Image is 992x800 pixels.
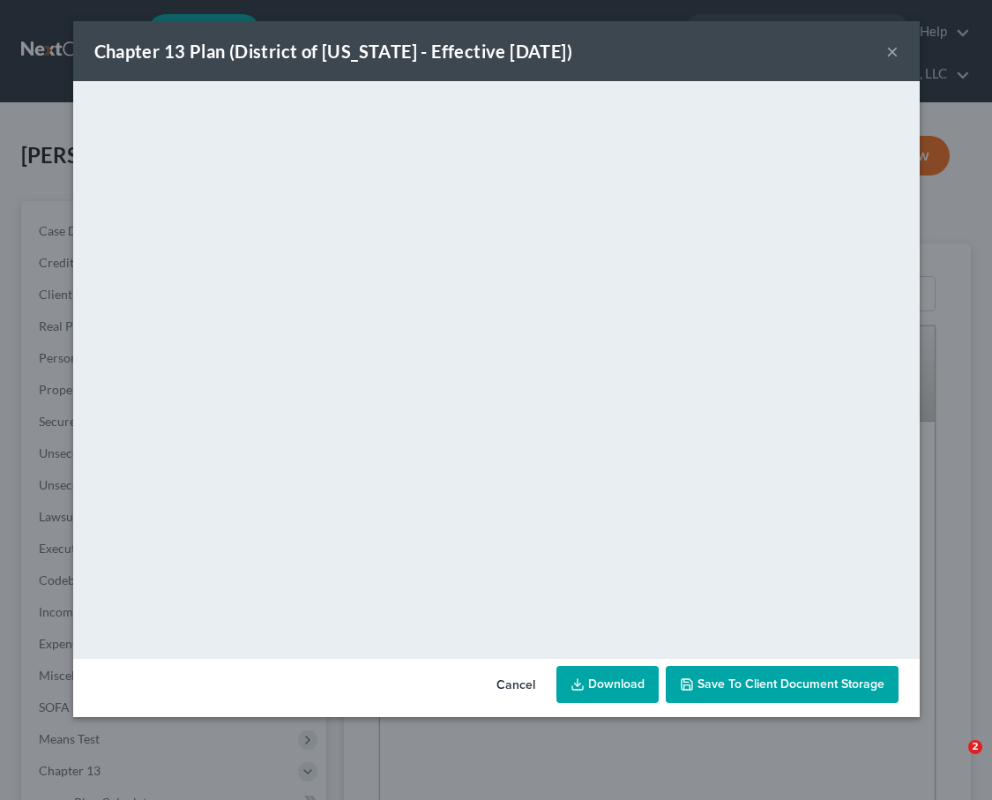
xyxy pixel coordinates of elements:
span: Save to Client Document Storage [697,677,884,692]
div: Chapter 13 Plan (District of [US_STATE] - Effective [DATE]) [94,39,573,64]
span: 2 [968,740,982,754]
a: Download [556,666,659,703]
button: Save to Client Document Storage [666,666,899,703]
button: Cancel [482,668,549,703]
iframe: <object ng-attr-data='[URL][DOMAIN_NAME]' type='application/pdf' width='100%' height='650px'></ob... [73,81,920,654]
button: × [886,41,899,62]
iframe: Intercom live chat [932,740,974,782]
